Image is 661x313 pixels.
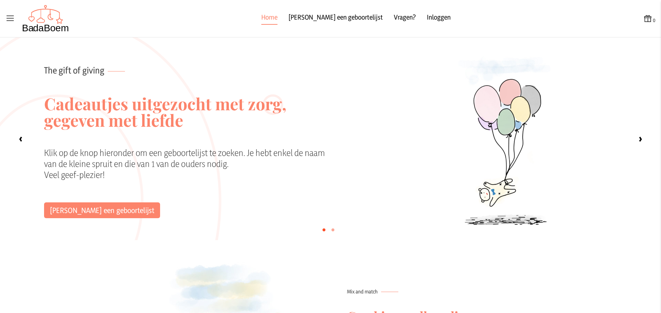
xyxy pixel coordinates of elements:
a: [PERSON_NAME] een geboortelijst [44,202,160,218]
div: Klik op de knop hieronder om een geboortelijst te zoeken. Je hebt enkel de naam van de kleine spr... [44,147,332,202]
label: ‹ [14,132,28,146]
label: › [633,132,647,146]
a: Home [261,12,277,25]
h2: Cadeautjes uitgezocht met zorg, gegeven met liefde [44,76,332,147]
a: Vragen? [394,12,416,25]
a: Inloggen [427,12,451,25]
p: Mix and match [347,288,512,295]
p: The gift of giving [44,37,332,76]
img: Badaboem [22,5,69,32]
label: • [322,222,326,236]
a: [PERSON_NAME] een geboortelijst [288,12,383,25]
label: • [330,222,335,236]
button: 0 [643,14,655,24]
